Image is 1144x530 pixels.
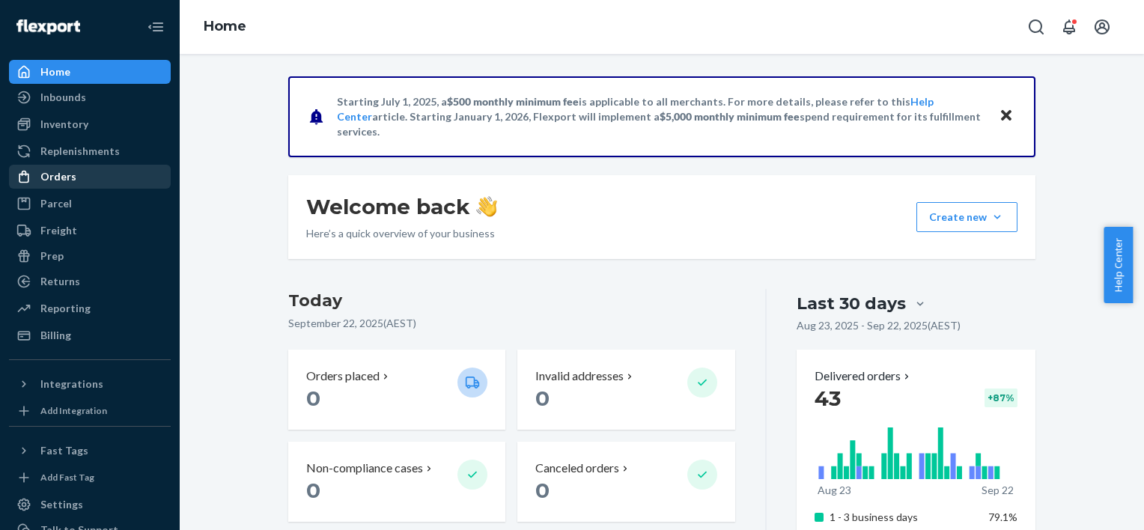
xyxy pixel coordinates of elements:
[9,244,171,268] a: Prep
[40,274,80,289] div: Returns
[9,192,171,216] a: Parcel
[997,106,1016,127] button: Close
[535,478,550,503] span: 0
[306,368,380,385] p: Orders placed
[815,386,841,411] span: 43
[40,471,94,484] div: Add Fast Tag
[9,323,171,347] a: Billing
[535,386,550,411] span: 0
[1087,12,1117,42] button: Open account menu
[9,439,171,463] button: Fast Tags
[40,64,70,79] div: Home
[40,90,86,105] div: Inbounds
[192,5,258,49] ol: breadcrumbs
[9,296,171,320] a: Reporting
[447,95,579,108] span: $500 monthly minimum fee
[916,202,1017,232] button: Create new
[40,377,103,392] div: Integrations
[40,404,107,417] div: Add Integration
[306,193,497,220] h1: Welcome back
[306,226,497,241] p: Here’s a quick overview of your business
[204,18,246,34] a: Home
[9,165,171,189] a: Orders
[40,443,88,458] div: Fast Tags
[830,510,977,525] p: 1 - 3 business days
[9,469,171,487] a: Add Fast Tag
[9,493,171,517] a: Settings
[9,269,171,293] a: Returns
[40,144,120,159] div: Replenishments
[517,350,734,430] button: Invalid addresses 0
[535,368,624,385] p: Invalid addresses
[9,402,171,420] a: Add Integration
[40,328,71,343] div: Billing
[1104,227,1133,303] button: Help Center
[306,386,320,411] span: 0
[9,219,171,243] a: Freight
[40,169,76,184] div: Orders
[288,350,505,430] button: Orders placed 0
[40,249,64,264] div: Prep
[16,19,80,34] img: Flexport logo
[337,94,985,139] p: Starting July 1, 2025, a is applicable to all merchants. For more details, please refer to this a...
[9,112,171,136] a: Inventory
[982,483,1014,498] p: Sep 22
[9,372,171,396] button: Integrations
[660,110,800,123] span: $5,000 monthly minimum fee
[288,316,735,331] p: September 22, 2025 ( AEST )
[818,483,851,498] p: Aug 23
[476,196,497,217] img: hand-wave emoji
[306,478,320,503] span: 0
[40,301,91,316] div: Reporting
[40,196,72,211] div: Parcel
[288,289,735,313] h3: Today
[40,117,88,132] div: Inventory
[797,318,961,333] p: Aug 23, 2025 - Sep 22, 2025 ( AEST )
[535,460,619,477] p: Canceled orders
[141,12,171,42] button: Close Navigation
[9,60,171,84] a: Home
[797,292,906,315] div: Last 30 days
[288,442,505,522] button: Non-compliance cases 0
[9,139,171,163] a: Replenishments
[1021,12,1051,42] button: Open Search Box
[40,223,77,238] div: Freight
[985,389,1017,407] div: + 87 %
[9,85,171,109] a: Inbounds
[1054,12,1084,42] button: Open notifications
[988,511,1017,523] span: 79.1%
[306,460,423,477] p: Non-compliance cases
[517,442,734,522] button: Canceled orders 0
[815,368,913,385] button: Delivered orders
[40,497,83,512] div: Settings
